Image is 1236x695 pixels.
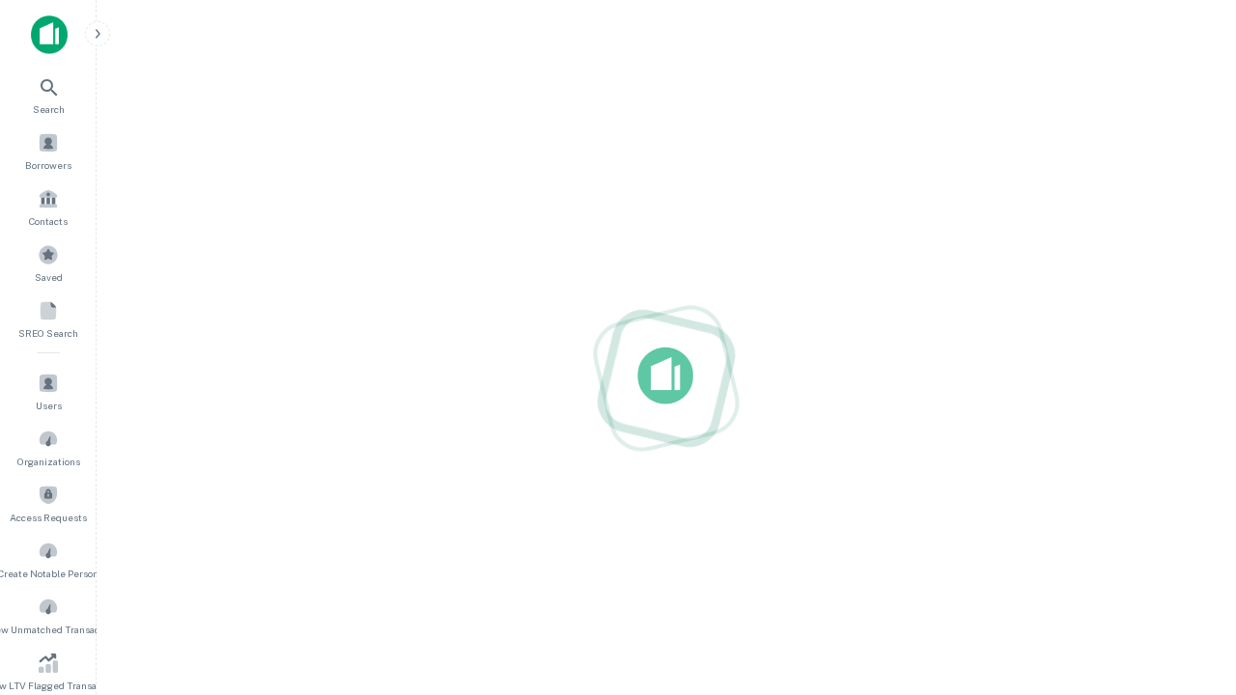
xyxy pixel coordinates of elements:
[10,510,87,525] span: Access Requests
[6,181,91,233] a: Contacts
[25,157,71,173] span: Borrowers
[6,236,91,289] a: Saved
[6,421,91,473] a: Organizations
[18,325,78,341] span: SREO Search
[6,477,91,529] a: Access Requests
[17,454,80,469] span: Organizations
[6,292,91,345] a: SREO Search
[6,365,91,417] a: Users
[6,533,91,585] a: Create Notable Person
[35,269,63,285] span: Saved
[1139,541,1236,633] iframe: Chat Widget
[29,213,68,229] span: Contacts
[6,125,91,177] a: Borrowers
[6,69,91,121] a: Search
[31,15,68,54] img: capitalize-icon.png
[6,589,91,641] a: Review Unmatched Transactions
[33,101,65,117] span: Search
[36,398,62,413] span: Users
